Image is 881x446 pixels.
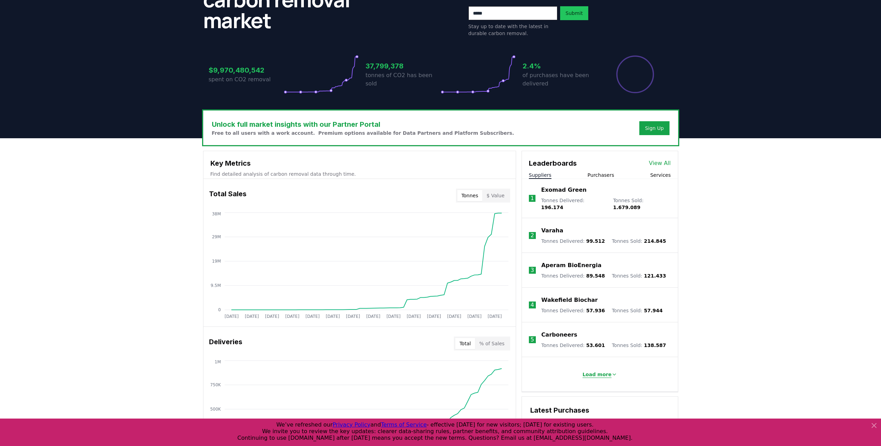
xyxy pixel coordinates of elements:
p: of purchases have been delivered [523,71,598,88]
span: 1.679.089 [613,205,640,210]
p: Tonnes Delivered : [541,197,606,211]
span: 121.433 [644,273,666,279]
tspan: 1M [215,360,221,364]
button: Sign Up [639,121,669,135]
h3: Total Sales [209,189,247,203]
p: Find detailed analysis of carbon removal data through time. [210,171,509,177]
tspan: [DATE] [407,314,421,319]
p: spent on CO2 removal [209,75,284,84]
tspan: [DATE] [427,314,441,319]
tspan: [DATE] [467,314,482,319]
h3: Deliveries [209,337,242,350]
button: % of Sales [475,338,509,349]
span: 57.936 [586,308,605,313]
h3: Key Metrics [210,158,509,168]
a: Carboneers [541,331,577,339]
tspan: [DATE] [447,314,461,319]
tspan: [DATE] [346,314,360,319]
div: Percentage of sales delivered [616,55,655,94]
button: Purchasers [588,172,614,179]
a: Exomad Green [541,186,587,194]
tspan: 9.5M [210,283,221,288]
a: Varaha [541,226,563,235]
tspan: 0 [218,307,221,312]
p: Tonnes Sold : [612,272,666,279]
span: 138.587 [644,342,666,348]
button: $ Value [482,190,509,201]
h3: Unlock full market insights with our Partner Portal [212,119,514,130]
span: 53.601 [586,342,605,348]
p: 2 [531,231,534,240]
tspan: 750K [210,382,221,387]
tspan: [DATE] [224,314,239,319]
a: Wakefield Biochar [541,296,598,304]
p: Stay up to date with the latest in durable carbon removal. [468,23,557,37]
button: Services [650,172,671,179]
tspan: 38M [212,212,221,216]
h3: 2.4% [523,61,598,71]
a: View All [649,159,671,167]
p: 5 [531,336,534,344]
p: Load more [582,371,612,378]
span: 89.548 [586,273,605,279]
span: 99.512 [586,238,605,244]
p: 1 [530,194,534,203]
p: Tonnes Sold : [612,342,666,349]
p: Tonnes Delivered : [541,238,605,245]
tspan: [DATE] [366,314,380,319]
p: 3 [531,266,534,274]
p: Tonnes Sold : [612,238,666,245]
button: Tonnes [457,190,482,201]
p: Tonnes Delivered : [541,272,605,279]
button: Load more [577,367,623,381]
p: Tonnes Sold : [612,307,663,314]
p: Tonnes Delivered : [541,342,605,349]
p: tonnes of CO2 has been sold [366,71,441,88]
h3: Latest Purchases [530,405,670,415]
tspan: [DATE] [244,314,259,319]
tspan: 29M [212,234,221,239]
tspan: [DATE] [326,314,340,319]
p: 4 [531,301,534,309]
span: 214.845 [644,238,666,244]
button: Submit [560,6,589,20]
p: Tonnes Delivered : [541,307,605,314]
span: 57.944 [644,308,663,313]
a: Aperam BioEnergia [541,261,601,270]
tspan: [DATE] [285,314,299,319]
h3: Leaderboards [529,158,577,168]
tspan: 500K [210,407,221,412]
button: Suppliers [529,172,551,179]
p: Free to all users with a work account. Premium options available for Data Partners and Platform S... [212,130,514,137]
a: Sign Up [645,125,664,132]
tspan: 19M [212,259,221,264]
p: Tonnes Sold : [613,197,671,211]
h3: $9,970,480,542 [209,65,284,75]
tspan: [DATE] [305,314,319,319]
tspan: [DATE] [386,314,400,319]
h3: 37,799,378 [366,61,441,71]
tspan: [DATE] [488,314,502,319]
tspan: [DATE] [265,314,279,319]
button: Total [455,338,475,349]
span: 196.174 [541,205,563,210]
